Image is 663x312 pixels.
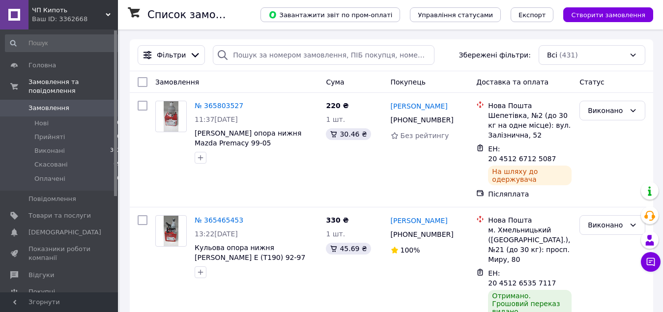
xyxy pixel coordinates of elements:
span: Виконані [34,146,65,155]
span: ЕН: 20 4512 6712 5087 [488,145,556,163]
span: 11:37[DATE] [195,115,238,123]
a: [PERSON_NAME] опора нижня Mazda Premacy 99-05 [195,129,301,147]
span: 330 ₴ [326,216,348,224]
span: Покупці [29,287,55,296]
span: Створити замовлення [571,11,645,19]
span: Прийняті [34,133,65,142]
span: Експорт [519,11,546,19]
a: № 365465453 [195,216,243,224]
span: Показники роботи компанії [29,245,91,262]
span: 1 шт. [326,230,345,238]
span: ЧП Кипоть [32,6,106,15]
span: 0 [117,174,120,183]
span: [DEMOGRAPHIC_DATA] [29,228,101,237]
span: Всі [547,50,557,60]
div: м. Хмельницький ([GEOGRAPHIC_DATA].), №21 (до 30 кг): просп. Миру, 80 [488,225,572,264]
button: Експорт [511,7,554,22]
div: Ваш ID: 3362668 [32,15,118,24]
span: 69 [114,160,120,169]
div: Нова Пошта [488,215,572,225]
div: 30.46 ₴ [326,128,371,140]
span: 362 [110,146,120,155]
span: Оплачені [34,174,65,183]
img: Фото товару [164,216,178,246]
span: 1 шт. [326,115,345,123]
button: Управління статусами [410,7,501,22]
h1: Список замовлень [147,9,247,21]
a: [PERSON_NAME] [391,216,448,226]
a: Створити замовлення [553,10,653,18]
span: Покупець [391,78,426,86]
span: Cума [326,78,344,86]
span: Статус [579,78,605,86]
span: 13:22[DATE] [195,230,238,238]
a: № 365803527 [195,102,243,110]
span: Повідомлення [29,195,76,203]
span: Управління статусами [418,11,493,19]
span: 0 [117,119,120,128]
span: Замовлення та повідомлення [29,78,118,95]
div: Післяплата [488,189,572,199]
a: [PERSON_NAME] [391,101,448,111]
a: Кульова опора нижня [PERSON_NAME] E (T190) 92-97 [195,244,305,261]
span: 0 [117,133,120,142]
span: Завантажити звіт по пром-оплаті [268,10,392,19]
span: Відгуки [29,271,54,280]
input: Пошук за номером замовлення, ПІБ покупця, номером телефону, Email, номером накладної [213,45,434,65]
div: 45.69 ₴ [326,243,371,255]
span: (431) [559,51,578,59]
span: 100% [401,246,420,254]
span: Без рейтингу [401,132,449,140]
div: Виконано [588,220,625,230]
span: Збережені фільтри: [459,50,531,60]
span: Нові [34,119,49,128]
span: 220 ₴ [326,102,348,110]
span: ЕН: 20 4512 6535 7117 [488,269,556,287]
span: Товари та послуги [29,211,91,220]
div: Виконано [588,105,625,116]
div: [PHONE_NUMBER] [389,227,456,241]
button: Чат з покупцем [641,252,661,272]
button: Створити замовлення [563,7,653,22]
div: Шепетівка, №2 (до 30 кг на одне місце): вул. Залізнична, 52 [488,111,572,140]
div: Нова Пошта [488,101,572,111]
span: Замовлення [155,78,199,86]
span: Фільтри [157,50,186,60]
div: [PHONE_NUMBER] [389,113,456,127]
div: На шляху до одержувача [488,166,572,185]
button: Завантажити звіт по пром-оплаті [260,7,400,22]
input: Пошук [5,34,121,52]
span: Скасовані [34,160,68,169]
span: Доставка та оплата [476,78,548,86]
a: Фото товару [155,215,187,247]
span: Замовлення [29,104,69,113]
a: Фото товару [155,101,187,132]
span: Головна [29,61,56,70]
img: Фото товару [164,101,178,132]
